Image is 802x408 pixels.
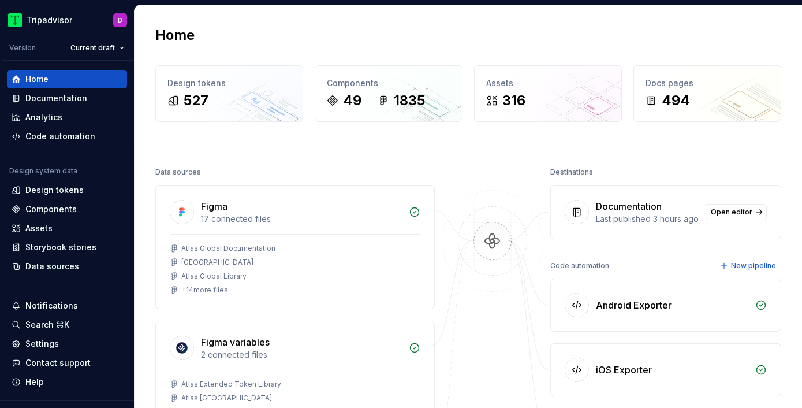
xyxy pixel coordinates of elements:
[25,73,49,85] div: Home
[7,219,127,238] a: Assets
[7,238,127,257] a: Storybook stories
[7,127,127,146] a: Code automation
[184,91,208,110] div: 527
[474,65,622,122] a: Assets316
[550,258,609,274] div: Code automation
[646,77,769,89] div: Docs pages
[7,200,127,218] a: Components
[181,285,228,295] div: + 14 more files
[155,164,201,180] div: Data sources
[7,257,127,276] a: Data sources
[25,184,84,196] div: Design tokens
[181,244,275,253] div: Atlas Global Documentation
[596,363,652,377] div: iOS Exporter
[7,335,127,353] a: Settings
[155,185,435,309] a: Figma17 connected filesAtlas Global Documentation[GEOGRAPHIC_DATA]Atlas Global Library+14more files
[8,13,22,27] img: 0ed0e8b8-9446-497d-bad0-376821b19aa5.png
[7,108,127,127] a: Analytics
[7,70,127,88] a: Home
[25,338,59,350] div: Settings
[9,43,36,53] div: Version
[25,261,79,272] div: Data sources
[70,43,115,53] span: Current draft
[7,354,127,372] button: Contact support
[118,16,122,25] div: D
[502,91,525,110] div: 316
[550,164,593,180] div: Destinations
[7,181,127,199] a: Design tokens
[731,261,776,270] span: New pipeline
[7,296,127,315] button: Notifications
[25,357,91,369] div: Contact support
[201,335,270,349] div: Figma variables
[25,112,62,123] div: Analytics
[315,65,462,122] a: Components491835
[711,207,752,217] span: Open editor
[327,77,450,89] div: Components
[486,77,610,89] div: Assets
[7,316,127,334] button: Search ⌘K
[343,91,361,110] div: 49
[25,131,95,142] div: Code automation
[25,376,44,388] div: Help
[181,258,253,267] div: [GEOGRAPHIC_DATA]
[25,242,96,253] div: Storybook stories
[7,373,127,391] button: Help
[25,319,69,331] div: Search ⌘K
[201,199,227,213] div: Figma
[596,213,699,225] div: Last published 3 hours ago
[181,394,272,403] div: Atlas [GEOGRAPHIC_DATA]
[181,272,247,281] div: Atlas Global Library
[7,89,127,107] a: Documentation
[706,204,767,220] a: Open editor
[155,65,303,122] a: Design tokens527
[201,213,402,225] div: 17 connected files
[201,349,402,361] div: 2 connected files
[167,77,291,89] div: Design tokens
[9,166,77,176] div: Design system data
[633,65,781,122] a: Docs pages494
[394,91,425,110] div: 1835
[662,91,690,110] div: 494
[65,40,129,56] button: Current draft
[181,380,281,389] div: Atlas Extended Token Library
[155,26,195,44] h2: Home
[596,298,672,312] div: Android Exporter
[25,203,77,215] div: Components
[25,92,87,104] div: Documentation
[2,8,132,32] button: TripadvisorD
[25,300,78,311] div: Notifications
[596,199,662,213] div: Documentation
[25,222,53,234] div: Assets
[717,258,781,274] button: New pipeline
[27,14,72,26] div: Tripadvisor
